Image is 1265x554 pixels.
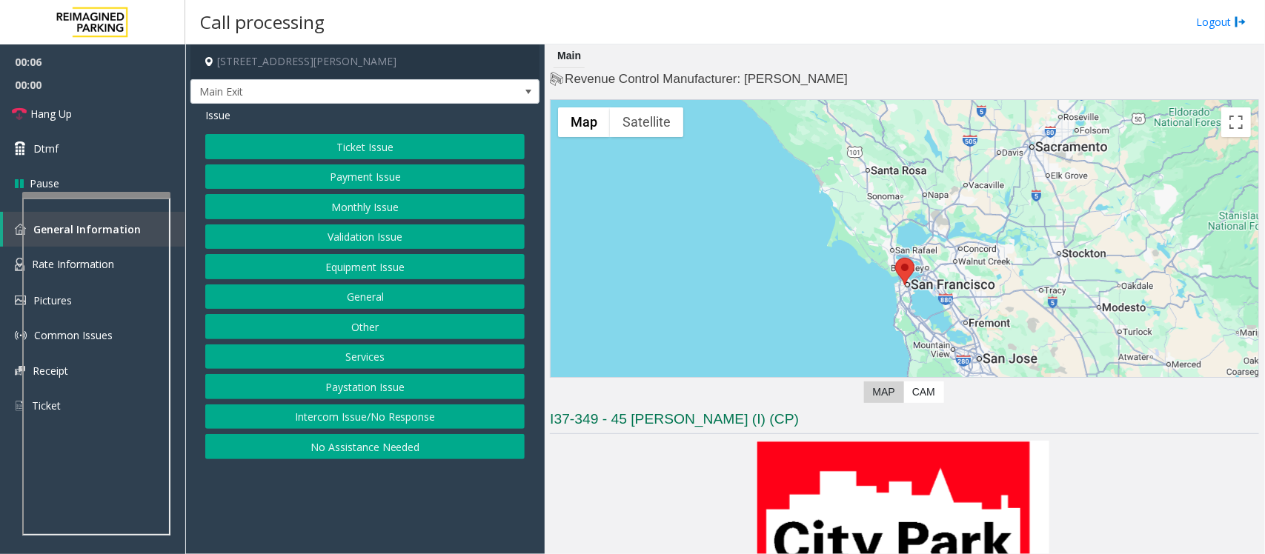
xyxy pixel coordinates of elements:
img: 'icon' [15,399,24,413]
button: Show street map [558,107,610,137]
button: Other [205,314,525,339]
button: General [205,284,525,310]
a: General Information [3,212,185,247]
span: Issue [205,107,230,123]
img: 'icon' [15,224,26,235]
button: Show satellite imagery [610,107,683,137]
button: No Assistance Needed [205,434,525,459]
span: Pause [30,176,59,191]
button: Services [205,344,525,370]
span: Dtmf [33,141,59,156]
h3: I37-349 - 45 [PERSON_NAME] (I) (CP) [550,410,1259,434]
button: Paystation Issue [205,374,525,399]
img: 'icon' [15,296,26,305]
button: Intercom Issue/No Response [205,404,525,430]
button: Payment Issue [205,164,525,190]
button: Ticket Issue [205,134,525,159]
img: 'icon' [15,366,25,376]
span: Hang Up [30,106,72,121]
button: Validation Issue [205,224,525,250]
h3: Call processing [193,4,332,40]
h4: [STREET_ADDRESS][PERSON_NAME] [190,44,539,79]
h4: Revenue Control Manufacturer: [PERSON_NAME] [550,70,1259,88]
label: Map [864,381,904,403]
button: Equipment Issue [205,254,525,279]
label: CAM [903,381,944,403]
img: 'icon' [15,258,24,271]
span: Main Exit [191,80,469,104]
button: Toggle fullscreen view [1221,107,1251,137]
div: Main [554,44,585,68]
button: Monthly Issue [205,194,525,219]
img: logout [1235,14,1246,30]
div: 45 Castro Street, San Francisco, CA [895,258,914,285]
img: 'icon' [15,330,27,341]
a: Logout [1196,14,1246,30]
